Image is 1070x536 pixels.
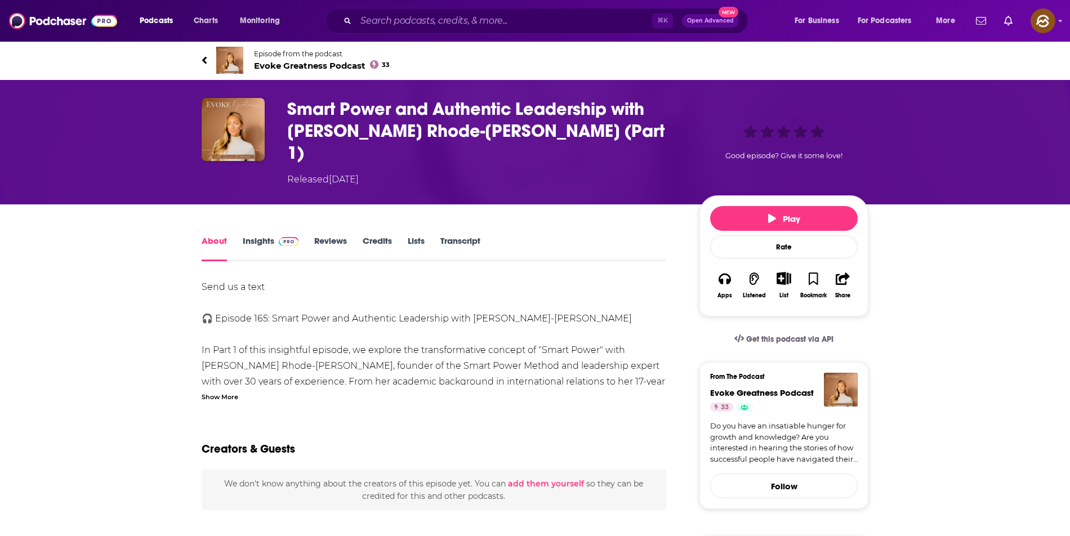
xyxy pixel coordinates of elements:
button: open menu [232,12,295,30]
span: ⌘ K [652,14,673,28]
img: Evoke Greatness Podcast [824,373,858,407]
a: Transcript [440,235,480,261]
img: Smart Power and Authentic Leadership with Dr. Sylvia Rhode-Liebenau (Part 1) [202,98,265,161]
span: Good episode? Give it some love! [725,151,842,160]
h2: Creators & Guests [202,442,295,456]
a: Charts [186,12,225,30]
div: Share [835,292,850,299]
a: Evoke Greatness Podcast [710,387,814,398]
button: Share [828,265,858,306]
img: Podchaser - Follow, Share and Rate Podcasts [9,10,117,32]
a: Reviews [314,235,347,261]
span: Logged in as hey85204 [1031,8,1055,33]
span: We don't know anything about the creators of this episode yet . You can so they can be credited f... [224,479,643,501]
button: open menu [928,12,969,30]
div: Listened [743,292,766,299]
a: InsightsPodchaser Pro [243,235,298,261]
span: Play [768,213,800,224]
button: Listened [739,265,769,306]
span: 33 [721,402,729,413]
span: New [719,7,739,17]
a: About [202,235,227,261]
img: User Profile [1031,8,1055,33]
button: Apps [710,265,739,306]
span: For Podcasters [858,13,912,29]
a: Evoke Greatness PodcastEpisode from the podcastEvoke Greatness Podcast33 [202,47,868,74]
div: Search podcasts, credits, & more... [336,8,759,34]
span: 33 [382,62,390,68]
h3: From The Podcast [710,373,849,381]
button: Open AdvancedNew [682,14,739,28]
a: Show notifications dropdown [971,11,991,30]
button: open menu [132,12,188,30]
span: Monitoring [240,13,280,29]
img: Evoke Greatness Podcast [216,47,243,74]
span: For Business [795,13,839,29]
span: Open Advanced [687,18,734,24]
button: Follow [710,474,858,498]
span: Charts [194,13,218,29]
button: open menu [787,12,853,30]
a: Credits [363,235,392,261]
div: Released [DATE] [287,173,359,186]
button: Show profile menu [1031,8,1055,33]
button: Bookmark [799,265,828,306]
div: Rate [710,235,858,258]
h1: Smart Power and Authentic Leadership with Dr. Sylvia Rhode-Liebenau (Part 1) [287,98,681,164]
a: Show notifications dropdown [1000,11,1017,30]
div: List [779,292,788,299]
a: Do you have an insatiable hunger for growth and knowledge? Are you interested in hearing the stor... [710,421,858,464]
img: Podchaser Pro [279,237,298,246]
a: Lists [408,235,425,261]
input: Search podcasts, credits, & more... [356,12,652,30]
span: More [936,13,955,29]
div: Apps [717,292,732,299]
span: Episode from the podcast [254,50,390,58]
div: Show More ButtonList [769,265,799,306]
span: Get this podcast via API [746,334,833,344]
span: Podcasts [140,13,173,29]
button: open menu [850,12,928,30]
button: add them yourself [508,479,584,488]
button: Show More Button [772,272,795,284]
span: Evoke Greatness Podcast [254,60,390,71]
a: Send us a text [202,282,265,292]
div: Bookmark [800,292,827,299]
a: 33 [710,403,733,412]
button: Play [710,206,858,231]
a: Get this podcast via API [725,325,842,353]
